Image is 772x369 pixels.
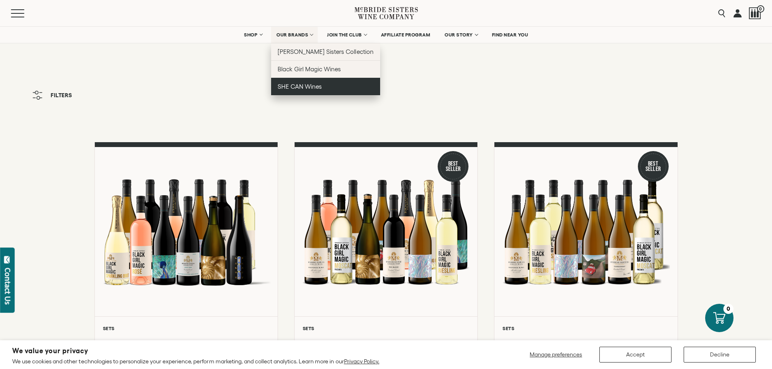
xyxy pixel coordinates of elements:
[439,27,483,43] a: OUR STORY
[530,351,582,358] span: Manage preferences
[11,9,40,17] button: Mobile Menu Trigger
[271,27,318,43] a: OUR BRANDS
[303,326,469,331] h6: Sets
[239,27,267,43] a: SHOP
[278,48,374,55] span: [PERSON_NAME] Sisters Collection
[487,27,534,43] a: FIND NEAR YOU
[445,32,473,38] span: OUR STORY
[51,92,72,98] span: Filters
[271,60,380,78] a: Black Girl Magic Wines
[276,32,308,38] span: OUR BRANDS
[103,326,269,331] h6: Sets
[278,66,341,73] span: Black Girl Magic Wines
[376,27,436,43] a: AFFILIATE PROGRAM
[684,347,756,363] button: Decline
[322,27,372,43] a: JOIN THE CLUB
[381,32,430,38] span: AFFILIATE PROGRAM
[525,347,587,363] button: Manage preferences
[28,87,76,104] button: Filters
[757,5,764,13] span: 0
[723,304,734,314] div: 0
[271,78,380,95] a: SHE CAN Wines
[244,32,258,38] span: SHOP
[327,32,362,38] span: JOIN THE CLUB
[492,32,528,38] span: FIND NEAR YOU
[278,83,322,90] span: SHE CAN Wines
[503,326,669,331] h6: Sets
[344,358,379,365] a: Privacy Policy.
[271,43,380,60] a: [PERSON_NAME] Sisters Collection
[599,347,671,363] button: Accept
[12,348,379,354] h2: We value your privacy
[12,358,379,365] p: We use cookies and other technologies to personalize your experience, perform marketing, and coll...
[4,268,12,305] div: Contact Us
